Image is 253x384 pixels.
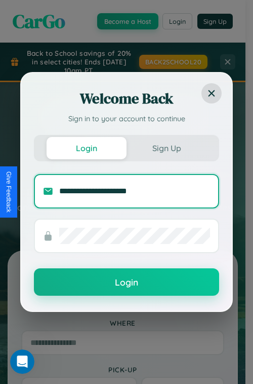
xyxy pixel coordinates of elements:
[10,350,34,374] iframe: Intercom live chat
[34,114,219,125] p: Sign in to your account to continue
[34,268,219,296] button: Login
[34,88,219,109] h2: Welcome Back
[47,137,126,159] button: Login
[5,171,12,213] div: Give Feedback
[126,137,206,159] button: Sign Up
